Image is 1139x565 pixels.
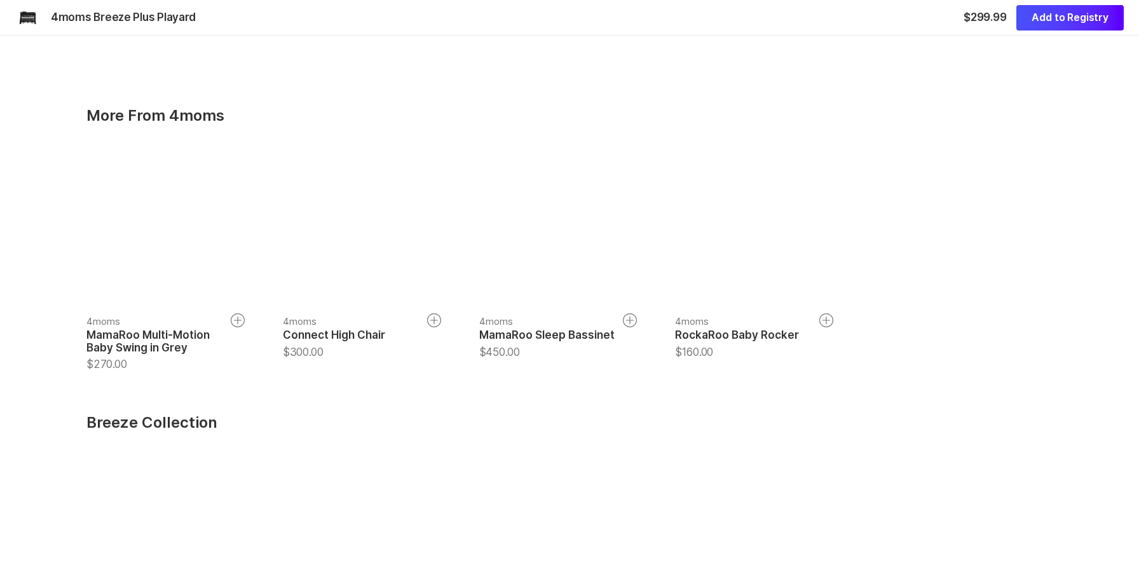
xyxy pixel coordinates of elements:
div: $299.99 [964,10,1006,25]
div: 4moms Breeze Plus Playard [51,10,196,25]
div: MamaRoo Multi-Motion Baby Swing in Grey [86,329,252,354]
button: 4momsMamaRoo Sleep Bassinet$450.00 [479,140,645,360]
span: $300.00 [283,346,324,358]
div: 4moms [675,316,853,327]
div: MamaRoo Sleep Bassinet [479,329,645,342]
div: 4moms [283,316,461,327]
div: Connect High Chair [283,329,449,342]
span: $450.00 [479,346,520,358]
div: 4moms [86,316,264,327]
button: 4momsConnect High Chair$300.00 [283,140,449,360]
div: 4moms [479,316,657,327]
span: $270.00 [86,358,127,371]
button: Add to Registry [1016,5,1124,31]
button: 4momsRockaRoo Baby Rocker$160.00 [675,140,841,360]
button: 4momsMamaRoo Multi-Motion Baby Swing in Grey$270.00 [86,140,252,373]
div: Breeze Collection [86,414,1053,447]
div: RockaRoo Baby Rocker [675,329,841,342]
div: More From 4moms [86,107,1053,140]
span: $160.00 [675,346,713,358]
